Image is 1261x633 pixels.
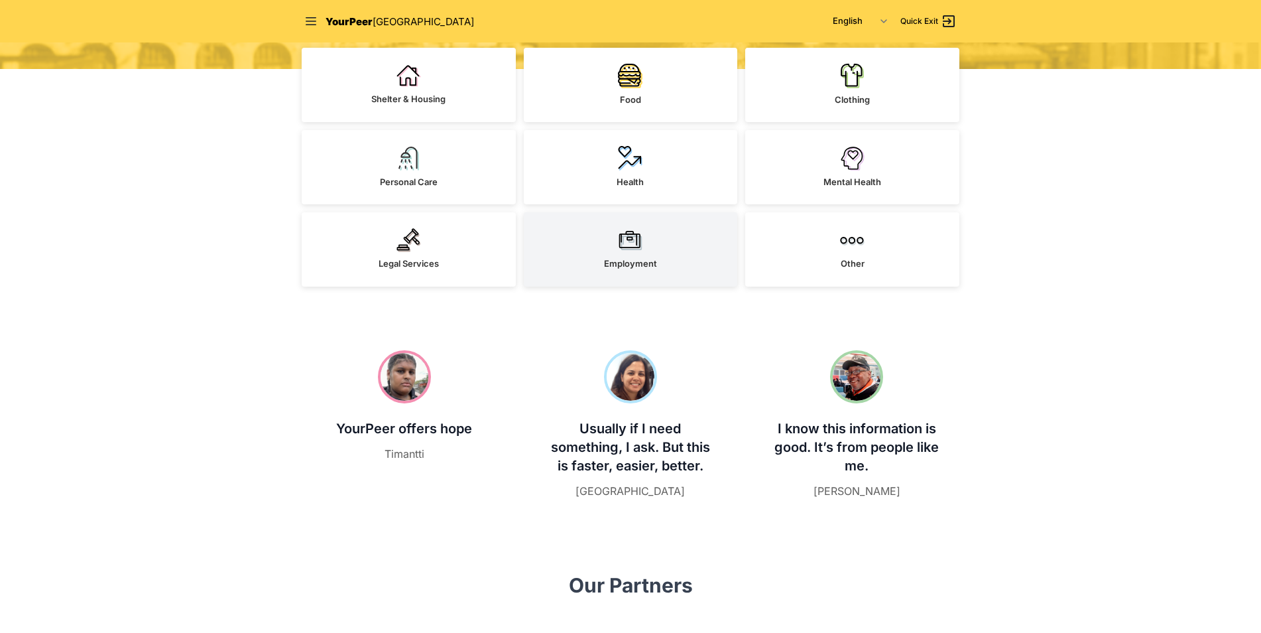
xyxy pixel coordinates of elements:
[302,48,516,122] a: Shelter & Housing
[302,130,516,204] a: Personal Care
[371,94,446,104] span: Shelter & Housing
[373,15,474,28] span: [GEOGRAPHIC_DATA]
[823,176,881,187] span: Mental Health
[546,483,714,499] figcaption: [GEOGRAPHIC_DATA]
[773,483,941,499] figcaption: [PERSON_NAME]
[551,421,710,474] span: Usually if I need something, I ask. But this is faster, easier, better.
[745,212,959,287] a: Other
[302,212,516,287] a: Legal Services
[617,176,644,187] span: Health
[604,258,657,269] span: Employment
[900,16,938,27] span: Quick Exit
[336,421,472,437] span: YourPeer offers hope
[524,130,738,204] a: Health
[379,258,439,269] span: Legal Services
[774,421,939,474] span: I know this information is good. It’s from people like me.
[569,573,693,597] span: Our Partners
[745,48,959,122] a: Clothing
[320,446,488,462] figcaption: Timantti
[835,94,870,105] span: Clothing
[900,13,957,29] a: Quick Exit
[326,15,373,28] span: YourPeer
[524,48,738,122] a: Food
[841,258,865,269] span: Other
[380,176,438,187] span: Personal Care
[620,94,641,105] span: Food
[745,130,959,204] a: Mental Health
[326,13,474,30] a: YourPeer[GEOGRAPHIC_DATA]
[524,212,738,287] a: Employment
